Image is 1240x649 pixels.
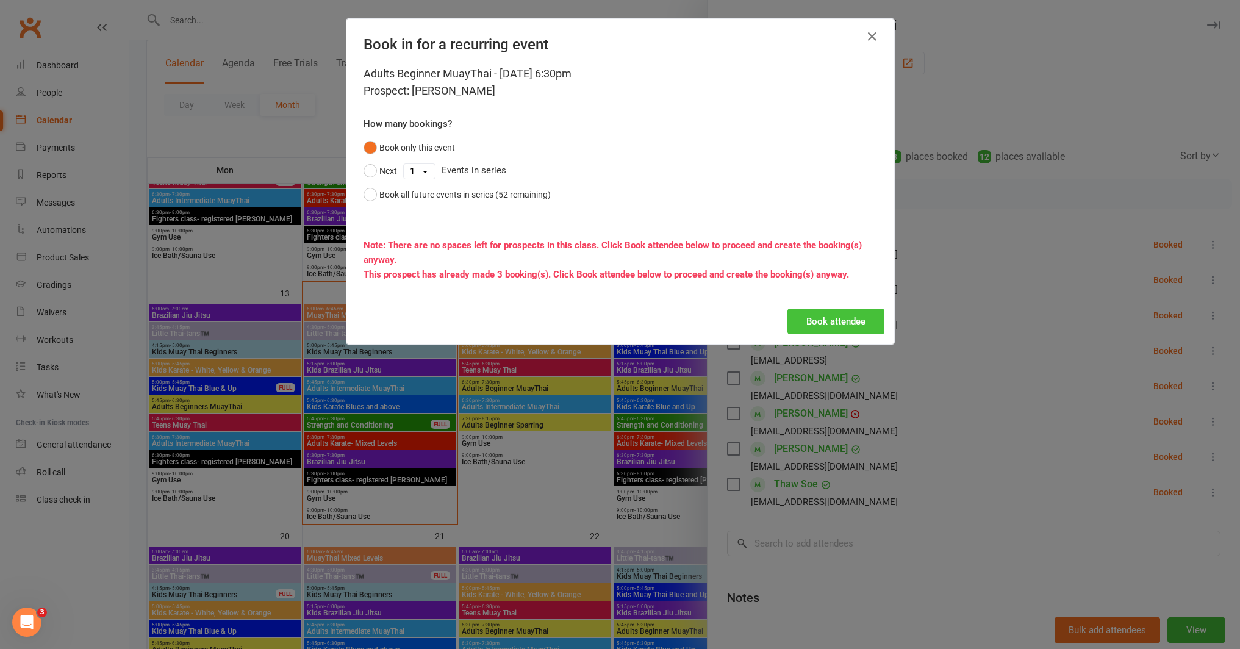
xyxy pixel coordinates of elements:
[364,65,877,99] div: Adults Beginner MuayThai - [DATE] 6:30pm Prospect: [PERSON_NAME]
[37,608,47,617] span: 3
[364,267,877,282] div: This prospect has already made 3 booking(s). Click Book attendee below to proceed and create the ...
[364,136,455,159] button: Book only this event
[364,159,397,182] button: Next
[12,608,41,637] iframe: Intercom live chat
[364,36,877,53] h4: Book in for a recurring event
[364,183,551,206] button: Book all future events in series (52 remaining)
[379,188,551,201] div: Book all future events in series (52 remaining)
[364,159,877,182] div: Events in series
[862,27,882,46] button: Close
[364,117,452,131] label: How many bookings?
[787,309,884,334] button: Book attendee
[364,238,877,267] div: Note: There are no spaces left for prospects in this class. Click Book attendee below to proceed ...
